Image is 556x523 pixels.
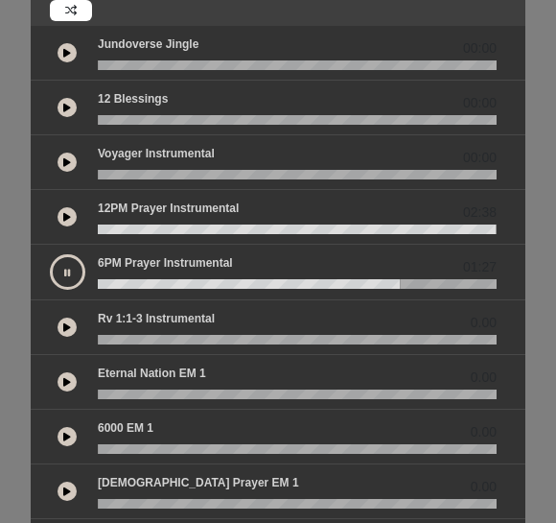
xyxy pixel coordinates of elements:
[98,474,299,491] p: [DEMOGRAPHIC_DATA] prayer EM 1
[471,368,497,388] span: 0.00
[98,419,153,437] p: 6000 EM 1
[98,200,239,217] p: 12PM Prayer Instrumental
[471,422,497,442] span: 0.00
[98,90,168,107] p: 12 Blessings
[98,365,206,382] p: Eternal Nation EM 1
[98,36,198,53] p: Jundoverse Jingle
[463,148,497,168] span: 00:00
[463,202,497,223] span: 02:38
[463,257,497,277] span: 01:27
[98,310,215,327] p: Rv 1:1-3 Instrumental
[98,145,215,162] p: Voyager Instrumental
[471,477,497,497] span: 0.00
[463,93,497,113] span: 00:00
[98,254,233,272] p: 6PM Prayer Instrumental
[463,38,497,59] span: 00:00
[471,313,497,333] span: 0.00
